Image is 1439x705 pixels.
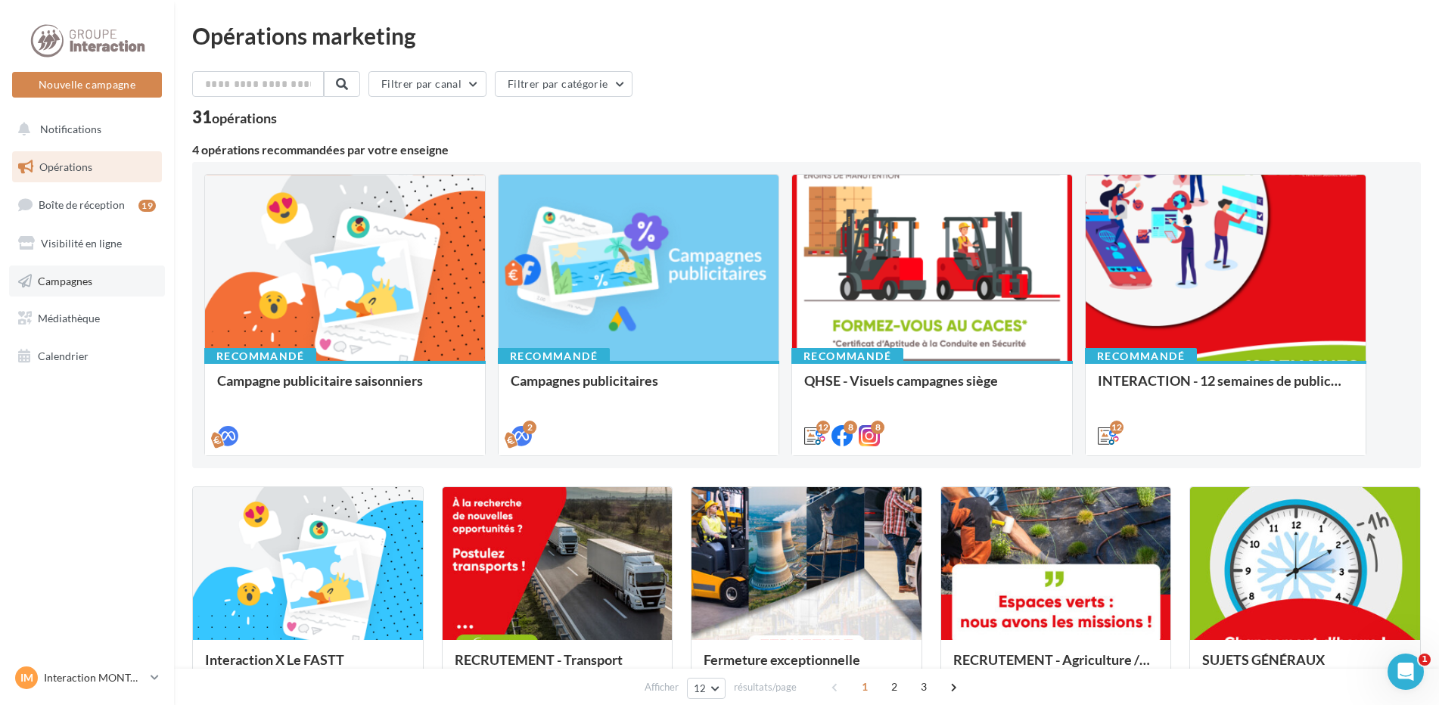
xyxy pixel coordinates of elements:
[217,373,473,403] div: Campagne publicitaire saisonniers
[704,652,909,682] div: Fermeture exceptionnelle
[9,113,159,145] button: Notifications
[12,663,162,692] a: IM Interaction MONTARGIS
[734,680,797,694] span: résultats/page
[498,348,610,365] div: Recommandé
[192,144,1421,156] div: 4 opérations recommandées par votre enseigne
[41,237,122,250] span: Visibilité en ligne
[192,24,1421,47] div: Opérations marketing
[844,421,857,434] div: 8
[523,421,536,434] div: 2
[1388,654,1424,690] iframe: Intercom live chat
[9,340,165,372] a: Calendrier
[882,675,906,699] span: 2
[953,652,1159,682] div: RECRUTEMENT - Agriculture / Espaces verts
[694,682,707,694] span: 12
[20,670,33,685] span: IM
[853,675,877,699] span: 1
[1202,652,1408,682] div: SUJETS GÉNÉRAUX
[511,373,766,403] div: Campagnes publicitaires
[40,123,101,135] span: Notifications
[38,274,92,287] span: Campagnes
[204,348,316,365] div: Recommandé
[138,200,156,212] div: 19
[38,312,100,325] span: Médiathèque
[1419,654,1431,666] span: 1
[791,348,903,365] div: Recommandé
[804,373,1060,403] div: QHSE - Visuels campagnes siège
[9,151,165,183] a: Opérations
[495,71,632,97] button: Filtrer par catégorie
[871,421,884,434] div: 8
[212,111,277,125] div: opérations
[1098,373,1354,403] div: INTERACTION - 12 semaines de publication
[12,72,162,98] button: Nouvelle campagne
[1085,348,1197,365] div: Recommandé
[9,228,165,259] a: Visibilité en ligne
[912,675,936,699] span: 3
[39,198,125,211] span: Boîte de réception
[38,349,89,362] span: Calendrier
[192,109,277,126] div: 31
[816,421,830,434] div: 12
[205,652,411,682] div: Interaction X Le FASTT
[687,678,726,699] button: 12
[44,670,145,685] p: Interaction MONTARGIS
[368,71,486,97] button: Filtrer par canal
[9,266,165,297] a: Campagnes
[39,160,92,173] span: Opérations
[9,188,165,221] a: Boîte de réception19
[645,680,679,694] span: Afficher
[455,652,660,682] div: RECRUTEMENT - Transport
[1110,421,1124,434] div: 12
[9,303,165,334] a: Médiathèque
